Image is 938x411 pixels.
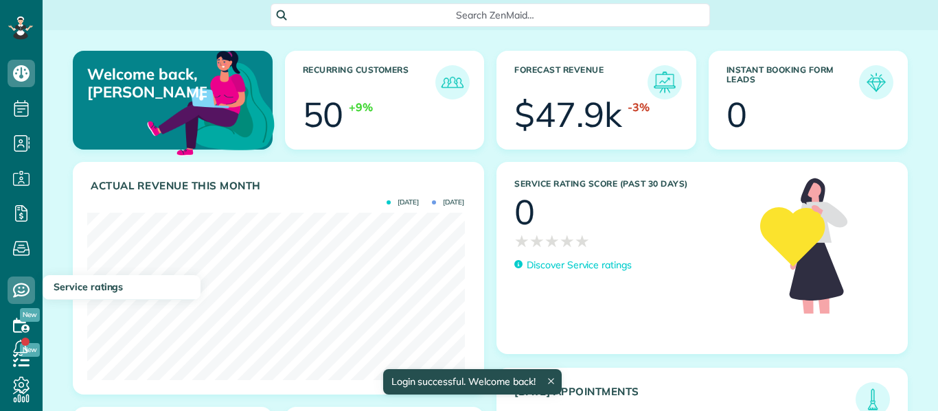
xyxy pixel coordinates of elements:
[303,65,436,99] h3: Recurring Customers
[432,199,464,206] span: [DATE]
[54,281,123,293] span: Service ratings
[514,195,535,229] div: 0
[349,99,373,115] div: +9%
[727,97,747,132] div: 0
[529,229,545,253] span: ★
[575,229,590,253] span: ★
[514,65,648,99] h3: Forecast Revenue
[862,69,890,96] img: icon_form_leads-04211a6a04a5b2264e4ee56bc0799ec3eb69b7e499cbb523a139df1d13a81ae0.png
[382,369,561,395] div: Login successful. Welcome back!
[545,229,560,253] span: ★
[20,308,40,322] span: New
[387,199,419,206] span: [DATE]
[727,65,860,99] h3: Instant Booking Form Leads
[651,69,678,96] img: icon_forecast_revenue-8c13a41c7ed35a8dcfafea3cbb826a0462acb37728057bba2d056411b612bbbe.png
[303,97,344,132] div: 50
[144,35,277,168] img: dashboard_welcome-42a62b7d889689a78055ac9021e634bf52bae3f8056760290aed330b23ab8690.png
[514,229,529,253] span: ★
[87,65,207,102] p: Welcome back, [PERSON_NAME]!
[439,69,466,96] img: icon_recurring_customers-cf858462ba22bcd05b5a5880d41d6543d210077de5bb9ebc9590e49fd87d84ed.png
[514,258,632,272] a: Discover Service ratings
[514,97,622,132] div: $47.9k
[628,99,650,115] div: -3%
[560,229,575,253] span: ★
[91,180,470,192] h3: Actual Revenue this month
[527,258,632,272] p: Discover Service ratings
[514,179,746,189] h3: Service Rating score (past 30 days)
